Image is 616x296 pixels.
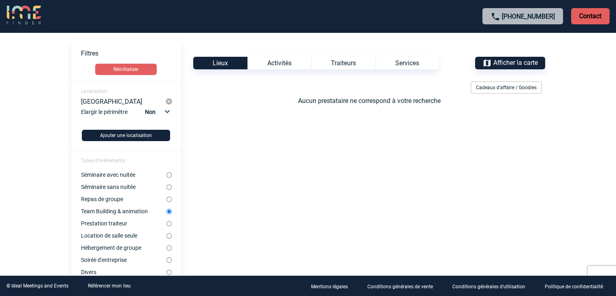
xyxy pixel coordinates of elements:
[538,282,616,290] a: Politique de confidentialité
[81,88,108,94] span: Localisation
[81,245,166,251] label: Hébergement de groupe
[194,97,545,105] p: Aucun prestataire ne correspond à votre recherche
[493,59,538,66] span: Afficher la carte
[467,82,545,94] div: Filtrer sur Cadeaux d'affaire / Goodies
[502,13,555,20] a: [PHONE_NUMBER]
[71,64,181,75] a: Réinitialiser
[311,57,375,69] div: Traiteurs
[367,284,433,290] p: Conditions générales de vente
[446,282,538,290] a: Conditions générales d'utilisation
[81,220,166,227] label: Prestation traiteur
[193,57,247,69] div: Lieux
[81,196,166,202] label: Repas de groupe
[471,82,542,94] div: Cadeaux d'affaire / Goodies
[81,107,173,123] div: Elargir le périmètre
[95,64,157,75] button: Réinitialiser
[375,57,439,69] div: Services
[88,283,131,289] a: Référencer mon lieu
[545,284,603,290] p: Politique de confidentialité
[81,172,166,178] label: Séminaire avec nuitée
[82,130,170,141] button: Ajouter une localisation
[247,57,311,69] div: Activités
[81,184,166,190] label: Séminaire sans nuitée
[81,158,128,163] span: Types d'évènements :
[305,282,361,290] a: Mentions légales
[81,49,181,57] p: Filtres
[81,269,166,275] label: Divers
[81,208,166,214] label: Team Building & animation
[490,12,500,21] img: call-24-px.png
[452,284,525,290] p: Conditions générales d'utilisation
[311,284,348,290] p: Mentions légales
[571,8,610,24] p: Contact
[81,232,166,239] label: Location de salle seule
[361,282,446,290] a: Conditions générales de vente
[81,257,166,263] label: Soirée d'entreprise
[6,283,68,289] div: © Ideal Meetings and Events
[81,98,166,105] div: [GEOGRAPHIC_DATA]
[165,98,173,105] img: cancel-24-px-g.png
